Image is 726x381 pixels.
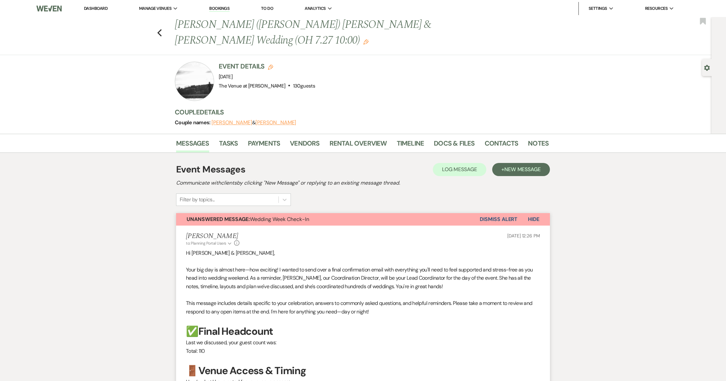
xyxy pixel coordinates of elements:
[219,138,238,152] a: Tasks
[84,6,108,11] a: Dashboard
[139,5,171,12] span: Manage Venues
[219,73,232,80] span: [DATE]
[219,83,285,89] span: The Venue at [PERSON_NAME]
[186,241,226,246] span: to: Planning Portal Users
[175,119,212,126] span: Couple names:
[492,163,550,176] button: +New Message
[290,138,319,152] a: Vendors
[176,213,480,226] button: Unanswered Message:Wedding Week Check-In
[176,138,209,152] a: Messages
[480,213,517,226] button: Dismiss Alert
[261,6,273,11] a: To Do
[186,338,540,347] p: Last we discussed, your guest count was:
[176,179,550,187] h2: Communicate with clients by clicking "New Message" or replying to an existing message thread.
[186,347,540,355] p: Total: 110
[186,364,198,377] span: 🚪
[434,138,474,152] a: Docs & Files
[176,163,245,176] h1: Event Messages
[212,120,252,125] button: [PERSON_NAME]
[485,138,518,152] a: Contacts
[305,5,326,12] span: Analytics
[330,138,387,152] a: Rental Overview
[209,6,230,12] a: Bookings
[248,138,280,152] a: Payments
[589,5,607,12] span: Settings
[187,216,309,223] span: Wedding Week Check-In
[36,2,62,15] img: Weven Logo
[175,17,469,48] h1: [PERSON_NAME] ([PERSON_NAME]) [PERSON_NAME] & [PERSON_NAME] Wedding (OH 7.27 10:00)
[186,232,239,240] h5: [PERSON_NAME]
[528,216,539,223] span: Hide
[180,196,215,204] div: Filter by topics...
[442,166,477,173] span: Log Message
[186,250,275,256] span: Hi [PERSON_NAME] & [PERSON_NAME],
[397,138,424,152] a: Timeline
[293,83,315,89] span: 130 guests
[186,240,232,246] button: to: Planning Portal Users
[198,364,306,377] strong: Venue Access & Timing
[219,62,315,71] h3: Event Details
[504,166,541,173] span: New Message
[517,213,550,226] button: Hide
[212,119,296,126] span: &
[507,233,540,239] span: [DATE] 12:26 PM
[255,120,296,125] button: [PERSON_NAME]
[528,138,549,152] a: Notes
[175,108,542,117] h3: Couple Details
[187,216,250,223] strong: Unanswered Message:
[186,266,533,290] span: Your big day is almost here—how exciting! I wanted to send over a final confirmation email with e...
[433,163,486,176] button: Log Message
[363,39,369,45] button: Edit
[645,5,668,12] span: Resources
[198,325,273,338] strong: Final Headcount
[186,325,198,338] span: ✅
[186,300,532,315] span: This message includes details specific to your celebration, answers to commonly asked questions, ...
[704,64,710,70] button: Open lead details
